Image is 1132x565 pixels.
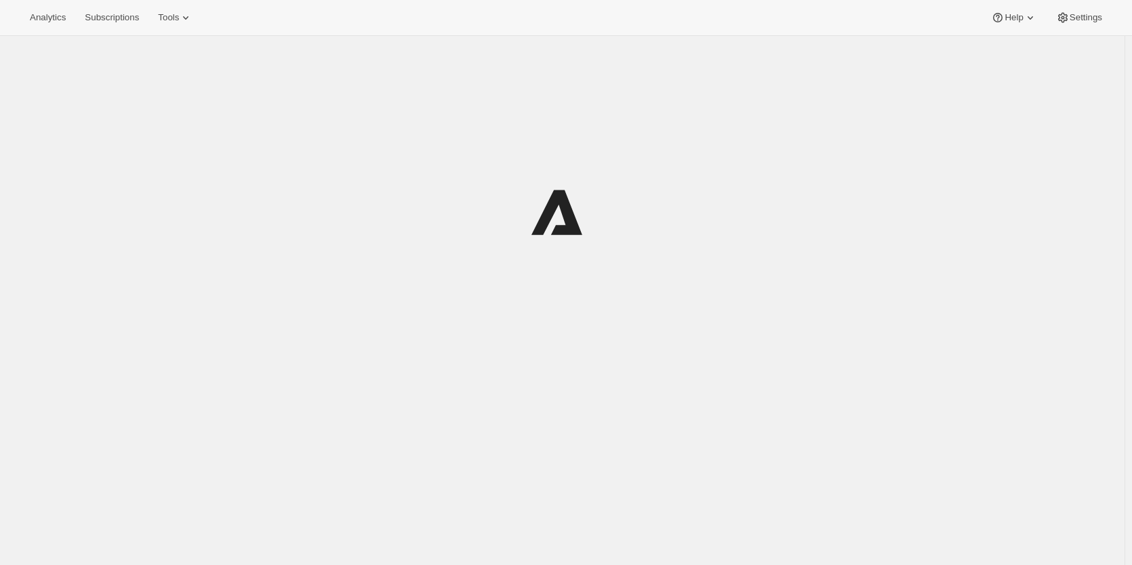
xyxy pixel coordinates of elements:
button: Help [983,8,1045,27]
span: Tools [158,12,179,23]
span: Help [1005,12,1023,23]
button: Settings [1048,8,1110,27]
button: Tools [150,8,201,27]
button: Analytics [22,8,74,27]
button: Subscriptions [77,8,147,27]
span: Subscriptions [85,12,139,23]
span: Settings [1070,12,1102,23]
span: Analytics [30,12,66,23]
